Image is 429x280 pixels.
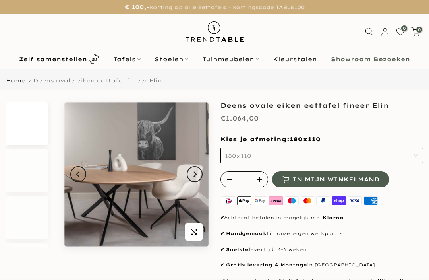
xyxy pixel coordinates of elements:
[125,3,150,10] strong: € 100,-
[220,148,423,163] button: 180x110
[106,54,148,64] a: Tafels
[266,54,324,64] a: Kleurstalen
[70,166,86,182] button: Previous
[284,195,300,206] img: maestro
[363,195,379,206] img: american express
[148,54,195,64] a: Stoelen
[226,231,269,236] strong: Handgemaakt
[411,27,420,36] a: 0
[220,262,224,268] strong: ✔
[324,54,417,64] a: Showroom Bezoeken
[12,52,106,66] a: Zelf samenstellen
[396,27,405,36] a: 0
[226,247,249,252] strong: Snelste
[416,27,422,33] span: 0
[323,215,344,220] strong: Klarna
[292,177,379,182] span: In mijn winkelmand
[220,261,423,269] p: in [GEOGRAPHIC_DATA]
[401,25,407,31] span: 0
[10,2,419,12] p: korting op alle eettafels - kortingscode TABLE100
[220,247,224,252] strong: ✔
[220,195,236,206] img: ideal
[220,215,224,220] strong: ✔
[220,102,423,109] h1: Deens ovale eiken eettafel fineer Elin
[236,195,252,206] img: apple pay
[220,136,321,143] span: Kies je afmeting:
[220,246,423,254] p: levertijd 4-6 weken
[252,195,268,206] img: google pay
[220,231,224,236] strong: ✔
[1,239,41,279] iframe: toggle-frame
[220,230,423,238] p: in onze eigen werkplaats
[347,195,363,206] img: visa
[187,166,203,182] button: Next
[195,54,266,64] a: Tuinmeubelen
[315,195,331,206] img: paypal
[220,214,423,222] p: Achteraf betalen is mogelijk met
[300,195,315,206] img: master
[6,78,25,83] a: Home
[331,56,410,62] b: Showroom Bezoeken
[290,136,321,144] span: 180x110
[331,195,347,206] img: shopify pay
[19,56,87,62] b: Zelf samenstellen
[33,77,162,84] span: Deens ovale eiken eettafel fineer Elin
[226,262,307,268] strong: Gratis levering & Montage
[220,113,259,124] div: €1.064,00
[180,14,249,49] img: trend-table
[272,171,389,187] button: In mijn winkelmand
[225,152,251,159] span: 180x110
[268,195,284,206] img: klarna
